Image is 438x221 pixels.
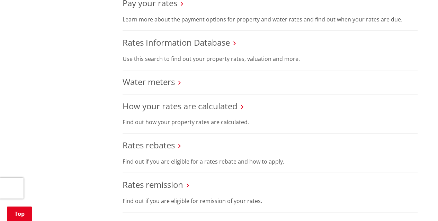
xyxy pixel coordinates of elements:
a: Rates rebates [123,139,175,151]
p: Find out if you are eligible for a rates rebate and how to apply. [123,157,418,166]
a: How your rates are calculated [123,100,238,112]
p: Find out how your property rates are calculated. [123,118,418,126]
p: Find out if you are eligible for remission of your rates. [123,197,418,205]
a: Water meters [123,76,175,88]
p: Learn more about the payment options for property and water rates and find out when your rates ar... [123,15,418,24]
a: Rates Information Database [123,37,230,48]
a: Rates remission [123,179,183,190]
a: Top [7,206,32,221]
p: Use this search to find out your property rates, valuation and more. [123,55,418,63]
iframe: Messenger Launcher [406,192,431,217]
